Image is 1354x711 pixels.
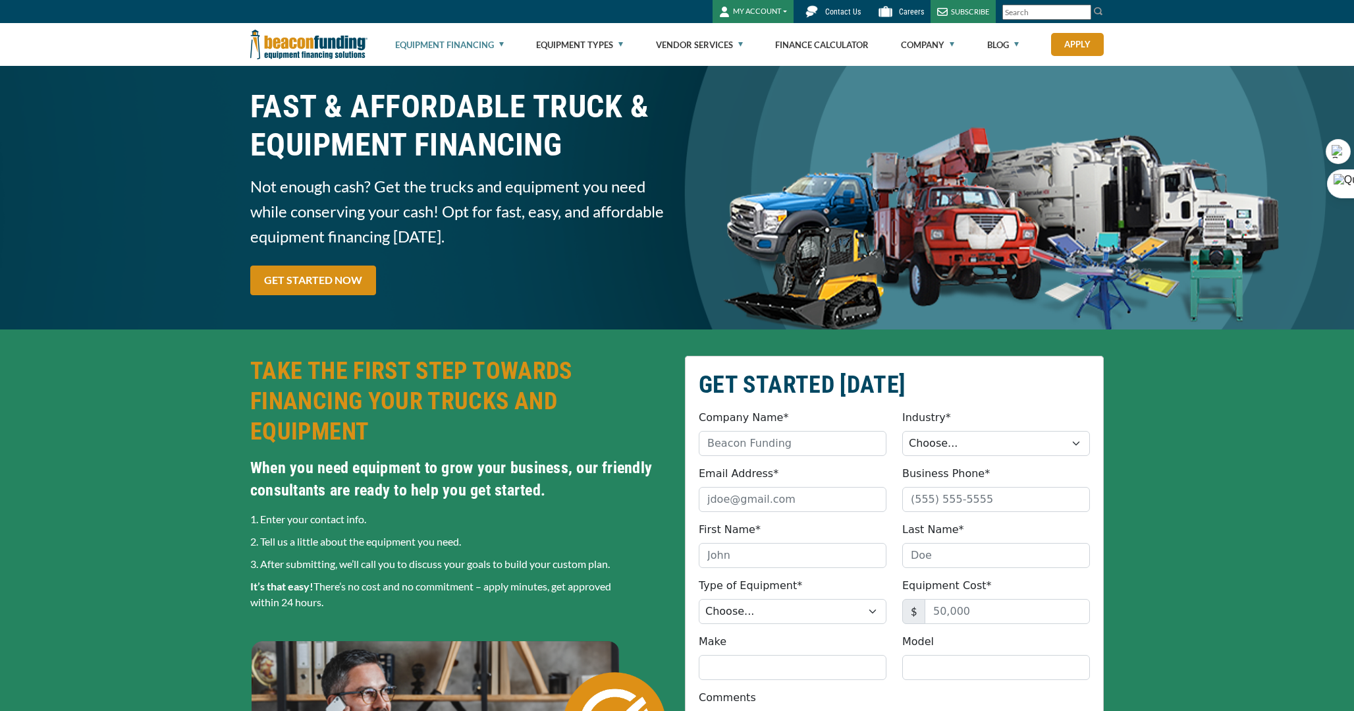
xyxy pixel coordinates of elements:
[250,126,669,164] span: EQUIPMENT FINANCING
[250,556,669,572] p: 3. After submitting, we’ll call you to discuss your goals to build your custom plan.
[395,24,504,66] a: Equipment Financing
[987,24,1019,66] a: Blog
[250,356,669,447] h2: TAKE THE FIRST STEP TOWARDS FINANCING YOUR TRUCKS AND EQUIPMENT
[1051,33,1104,56] a: Apply
[250,23,367,66] img: Beacon Funding Corporation logo
[902,466,990,482] label: Business Phone*
[250,88,669,164] h1: FAST & AFFORDABLE TRUCK &
[902,410,951,426] label: Industry*
[250,511,669,527] p: 1. Enter your contact info.
[699,487,886,512] input: jdoe@gmail.com
[699,690,756,706] label: Comments
[902,543,1090,568] input: Doe
[250,174,669,249] span: Not enough cash? Get the trucks and equipment you need while conserving your cash! Opt for fast, ...
[925,599,1090,624] input: 50,000
[902,578,992,594] label: Equipment Cost*
[899,7,924,16] span: Careers
[699,466,778,482] label: Email Address*
[699,431,886,456] input: Beacon Funding
[536,24,623,66] a: Equipment Types
[1093,6,1104,16] img: Search
[699,410,788,426] label: Company Name*
[699,543,886,568] input: John
[902,522,964,538] label: Last Name*
[825,7,861,16] span: Contact Us
[902,599,925,624] span: $
[901,24,954,66] a: Company
[699,634,726,650] label: Make
[775,24,869,66] a: Finance Calculator
[902,487,1090,512] input: (555) 555-5555
[250,534,669,550] p: 2. Tell us a little about the equipment you need.
[656,24,743,66] a: Vendor Services
[250,580,313,592] strong: It’s that easy!
[250,579,669,610] p: There’s no cost and no commitment – apply minutes, get approved within 24 hours.
[250,457,669,501] h4: When you need equipment to grow your business, our friendly consultants are ready to help you get...
[699,578,802,594] label: Type of Equipment*
[1002,5,1091,20] input: Search
[902,634,934,650] label: Model
[250,266,376,295] a: GET STARTED NOW
[699,370,1090,400] h2: GET STARTED [DATE]
[699,522,761,538] label: First Name*
[1077,7,1088,18] a: Clear search text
